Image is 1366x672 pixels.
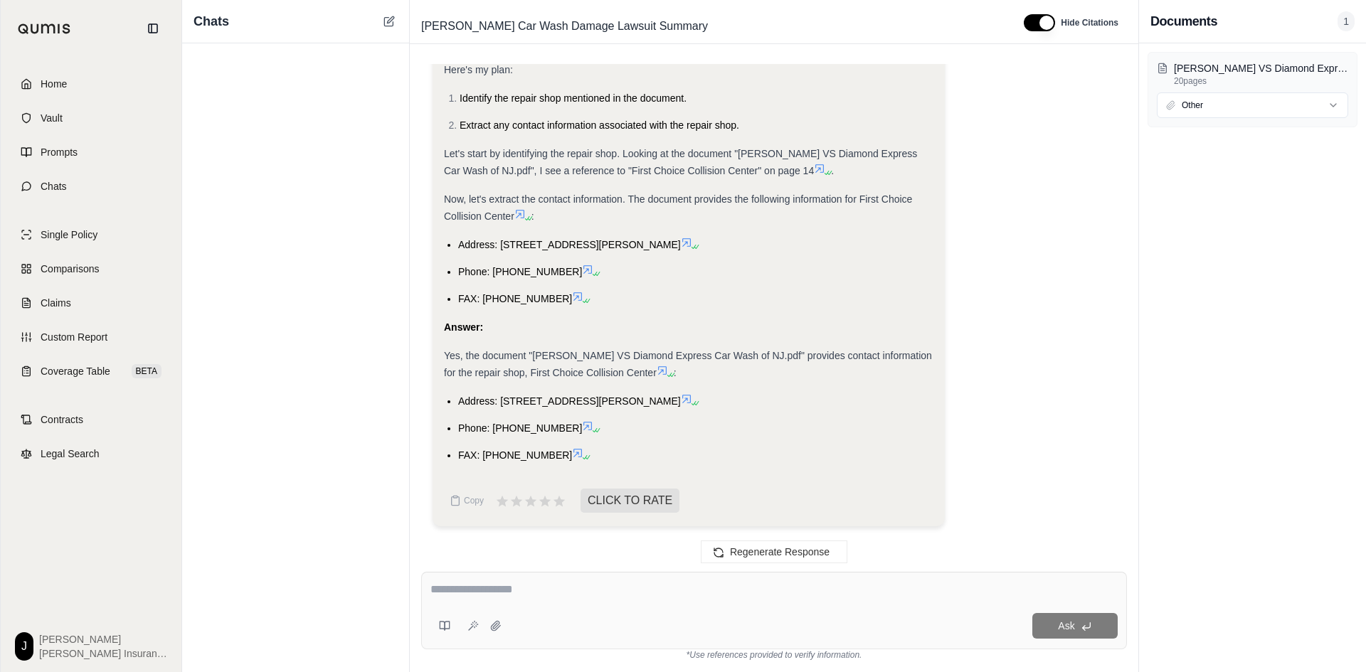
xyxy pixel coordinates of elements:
[464,495,484,506] span: Copy
[9,438,173,469] a: Legal Search
[9,68,173,100] a: Home
[41,111,63,125] span: Vault
[41,145,78,159] span: Prompts
[581,489,679,513] span: CLICK TO RATE
[1150,11,1217,31] h3: Documents
[458,422,582,434] span: Phone: [PHONE_NUMBER]
[701,540,847,563] button: Regenerate Response
[831,165,834,176] span: .
[458,239,681,250] span: Address: [STREET_ADDRESS][PERSON_NAME]
[41,412,83,427] span: Contracts
[1174,61,1348,75] p: Robert Roy VS Diamond Express Car Wash of NJ.pdf
[9,404,173,435] a: Contracts
[444,64,513,75] span: Here's my plan:
[41,77,67,91] span: Home
[142,17,164,40] button: Collapse sidebar
[41,447,100,461] span: Legal Search
[444,148,917,176] span: Let's start by identifying the repair shop. Looking at the document "[PERSON_NAME] VS Diamond Exp...
[15,632,33,661] div: J
[41,296,71,310] span: Claims
[41,262,99,276] span: Comparisons
[444,193,912,222] span: Now, let's extract the contact information. The document provides the following information for F...
[381,13,398,30] button: New Chat
[1032,613,1118,639] button: Ask
[415,15,714,38] span: [PERSON_NAME] Car Wash Damage Lawsuit Summary
[1174,75,1348,87] p: 20 pages
[194,11,229,31] span: Chats
[421,649,1127,661] div: *Use references provided to verify information.
[1338,11,1355,31] span: 1
[41,364,110,378] span: Coverage Table
[458,395,681,407] span: Address: [STREET_ADDRESS][PERSON_NAME]
[458,293,572,304] span: FAX: [PHONE_NUMBER]
[39,632,167,646] span: [PERSON_NAME]
[9,321,173,353] a: Custom Report
[9,253,173,284] a: Comparisons
[39,646,167,661] span: [PERSON_NAME] Insurance
[132,364,162,378] span: BETA
[9,219,173,250] a: Single Policy
[444,321,483,333] strong: Answer:
[41,330,107,344] span: Custom Report
[9,287,173,319] a: Claims
[9,171,173,202] a: Chats
[415,15,1007,38] div: Edit Title
[9,137,173,168] a: Prompts
[1061,17,1118,28] span: Hide Citations
[1058,620,1074,631] span: Ask
[41,179,67,193] span: Chats
[18,23,71,34] img: Qumis Logo
[460,119,739,131] span: Extract any contact information associated with the repair shop.
[531,210,534,222] span: :
[9,102,173,134] a: Vault
[458,266,582,277] span: Phone: [PHONE_NUMBER]
[444,486,489,515] button: Copy
[458,449,572,461] span: FAX: [PHONE_NUMBER]
[41,228,97,242] span: Single Policy
[674,367,677,378] span: :
[460,92,687,104] span: Identify the repair shop mentioned in the document.
[730,546,830,558] span: Regenerate Response
[444,350,932,378] span: Yes, the document "[PERSON_NAME] VS Diamond Express Car Wash of NJ.pdf" provides contact informat...
[9,356,173,387] a: Coverage TableBETA
[1157,61,1348,87] button: [PERSON_NAME] VS Diamond Express Car Wash of [GEOGRAPHIC_DATA]pdf20pages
